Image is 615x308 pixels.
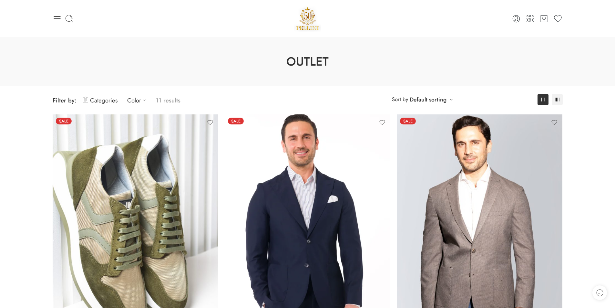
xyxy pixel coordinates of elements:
p: 11 results [156,93,180,108]
a: Color [127,93,149,108]
h1: Outlet [16,53,599,70]
a: Login / Register [512,14,521,23]
span: Filter by: [53,96,77,105]
img: Pellini [294,5,322,32]
span: Sale [228,118,244,124]
a: Categories [83,93,118,108]
span: Sale [400,118,416,124]
span: Sort by [392,94,408,105]
a: Default sorting [410,95,446,104]
a: Pellini - [294,5,322,32]
a: Wishlist [553,14,562,23]
span: Sale [56,118,72,124]
a: Cart [539,14,548,23]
